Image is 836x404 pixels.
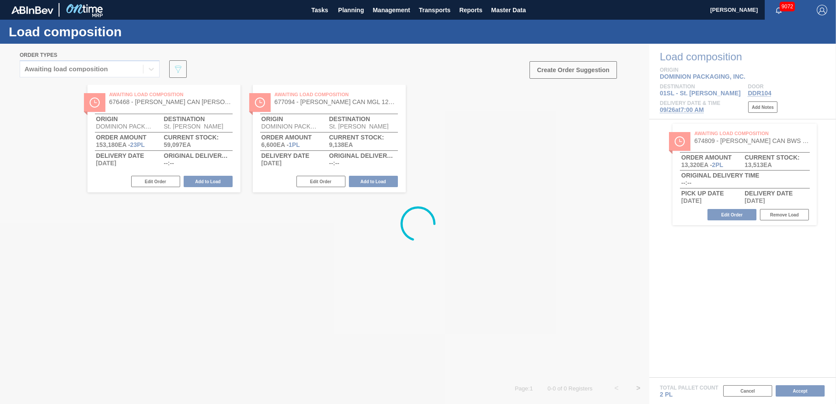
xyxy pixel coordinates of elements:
span: Reports [459,5,482,15]
span: Management [373,5,410,15]
span: Tasks [310,5,329,15]
button: Notifications [765,4,793,16]
img: Logout [817,5,827,15]
span: Transports [419,5,450,15]
h1: Load composition [9,27,164,37]
span: Master Data [491,5,526,15]
img: TNhmsLtSVTkK8tSr43FrP2fwEKptu5GPRR3wAAAABJRU5ErkJggg== [11,6,53,14]
span: Planning [338,5,364,15]
span: 9072 [780,2,795,11]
